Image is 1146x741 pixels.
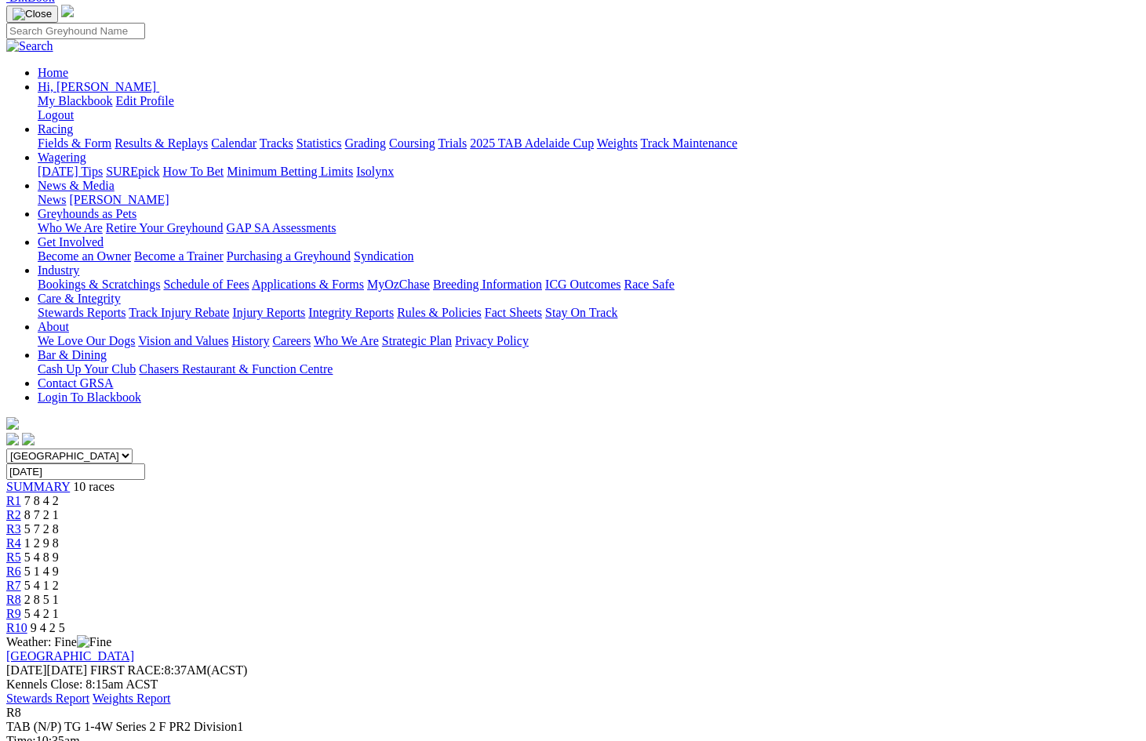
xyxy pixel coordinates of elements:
a: Wagering [38,151,86,164]
a: Chasers Restaurant & Function Centre [139,362,333,376]
a: Stay On Track [545,306,617,319]
a: Stewards Report [6,692,89,705]
a: Rules & Policies [397,306,482,319]
a: Become an Owner [38,249,131,263]
input: Select date [6,463,145,480]
a: Weights [597,136,638,150]
span: 5 4 8 9 [24,550,59,564]
a: Logout [38,108,74,122]
a: R7 [6,579,21,592]
span: Hi, [PERSON_NAME] [38,80,156,93]
span: Weather: Fine [6,635,111,648]
a: Who We Are [38,221,103,234]
a: Fact Sheets [485,306,542,319]
a: Edit Profile [116,94,174,107]
span: 5 7 2 8 [24,522,59,536]
a: Track Maintenance [641,136,737,150]
a: R4 [6,536,21,550]
a: R3 [6,522,21,536]
a: R5 [6,550,21,564]
a: About [38,320,69,333]
span: 10 races [73,480,115,493]
a: Stewards Reports [38,306,126,319]
div: Hi, [PERSON_NAME] [38,94,1140,122]
a: Minimum Betting Limits [227,165,353,178]
a: Bookings & Scratchings [38,278,160,291]
a: Strategic Plan [382,334,452,347]
div: Wagering [38,165,1140,179]
div: Greyhounds as Pets [38,221,1140,235]
span: 5 1 4 9 [24,565,59,578]
span: R8 [6,706,21,719]
a: Breeding Information [433,278,542,291]
a: Bar & Dining [38,348,107,361]
a: Integrity Reports [308,306,394,319]
a: Statistics [297,136,342,150]
a: News [38,193,66,206]
a: Cash Up Your Club [38,362,136,376]
a: R9 [6,607,21,620]
a: Track Injury Rebate [129,306,229,319]
a: Care & Integrity [38,292,121,305]
a: Calendar [211,136,256,150]
div: Kennels Close: 8:15am ACST [6,677,1140,692]
div: Care & Integrity [38,306,1140,320]
a: Trials [438,136,467,150]
img: Close [13,8,52,20]
img: facebook.svg [6,433,19,445]
span: [DATE] [6,663,47,677]
img: twitter.svg [22,433,35,445]
a: Contact GRSA [38,376,113,390]
a: Grading [345,136,386,150]
a: My Blackbook [38,94,113,107]
a: Careers [272,334,311,347]
div: TAB (N/P) TG 1-4W Series 2 F PR2 Division1 [6,720,1140,734]
a: [GEOGRAPHIC_DATA] [6,649,134,663]
span: 8 7 2 1 [24,508,59,521]
a: Industry [38,263,79,277]
img: Search [6,39,53,53]
span: SUMMARY [6,480,70,493]
button: Toggle navigation [6,5,58,23]
a: Tracks [260,136,293,150]
a: Coursing [389,136,435,150]
a: Who We Are [314,334,379,347]
a: Greyhounds as Pets [38,207,136,220]
a: MyOzChase [367,278,430,291]
div: Industry [38,278,1140,292]
a: R8 [6,593,21,606]
a: Syndication [354,249,413,263]
a: Isolynx [356,165,394,178]
a: R2 [6,508,21,521]
a: Purchasing a Greyhound [227,249,351,263]
a: Privacy Policy [455,334,529,347]
span: 9 4 2 5 [31,621,65,634]
img: logo-grsa-white.png [61,5,74,17]
a: R1 [6,494,21,507]
span: 8:37AM(ACST) [90,663,247,677]
a: Vision and Values [138,334,228,347]
a: R6 [6,565,21,578]
a: News & Media [38,179,115,192]
a: GAP SA Assessments [227,221,337,234]
a: Fields & Form [38,136,111,150]
a: History [231,334,269,347]
a: SUREpick [106,165,159,178]
a: Home [38,66,68,79]
span: 1 2 9 8 [24,536,59,550]
img: logo-grsa-white.png [6,417,19,430]
div: About [38,334,1140,348]
span: [DATE] [6,663,87,677]
div: Racing [38,136,1140,151]
a: R10 [6,621,27,634]
a: Racing [38,122,73,136]
a: Schedule of Fees [163,278,249,291]
span: 5 4 2 1 [24,607,59,620]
